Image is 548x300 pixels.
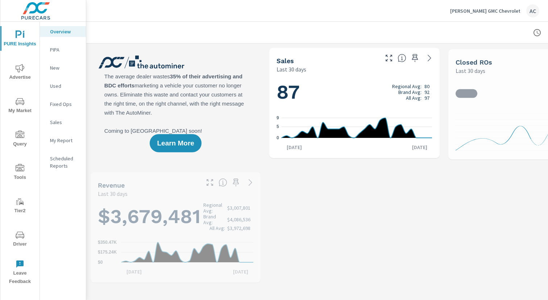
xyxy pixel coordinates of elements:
div: nav menu [0,22,40,289]
div: Scheduled Reports [40,153,86,171]
p: $4,086,536 [227,217,250,222]
p: Scheduled Reports [50,155,80,169]
button: Learn More [150,134,201,152]
p: Last 30 days [98,189,128,198]
p: [DATE] [228,268,253,275]
span: Save this to your personalized report [409,52,421,64]
span: PURE Insights [3,30,37,48]
span: Tools [3,164,37,182]
p: New [50,64,80,71]
a: See more details in report [245,177,256,188]
span: Number of vehicles sold by the dealership over the selected date range. [Source: This data is sou... [398,54,406,62]
text: 5 [277,124,279,129]
p: Brand Avg: [203,214,225,225]
text: $0 [98,260,103,265]
span: Total sales revenue over the selected date range. [Source: This data is sourced from the dealer’s... [219,178,227,187]
p: [PERSON_NAME] GMC Chevrolet [450,8,520,14]
h1: 87 [277,80,432,104]
p: Last 30 days [456,66,485,75]
h1: $3,679,481 [98,202,253,231]
text: 0 [277,135,279,140]
p: Regional Avg: [203,202,225,214]
p: My Report [50,137,80,144]
p: PIPA [50,46,80,53]
p: Sales [50,119,80,126]
div: PIPA [40,44,86,55]
p: Last 30 days [277,65,306,74]
span: Save this to your personalized report [230,177,242,188]
span: Driver [3,231,37,248]
p: All Avg: [406,95,422,101]
text: $175.24K [98,250,117,255]
text: 9 [277,115,279,120]
div: Overview [40,26,86,37]
p: All Avg: [209,225,225,231]
p: 97 [424,95,429,101]
p: Overview [50,28,80,35]
p: 92 [424,89,429,95]
text: $350.47K [98,240,117,245]
span: Advertise [3,64,37,82]
h5: Sales [277,57,294,65]
button: Make Fullscreen [383,52,395,64]
div: Sales [40,117,86,128]
p: Fixed Ops [50,100,80,108]
span: My Market [3,97,37,115]
p: [DATE] [121,268,147,275]
p: Regional Avg: [392,83,422,89]
p: Brand Avg: [398,89,422,95]
button: Make Fullscreen [204,177,216,188]
div: Fixed Ops [40,99,86,110]
div: Used [40,81,86,91]
h5: Closed ROs [456,58,492,66]
p: Used [50,82,80,90]
a: See more details in report [424,52,435,64]
p: $3,007,801 [227,205,250,211]
span: Learn More [157,140,194,147]
div: New [40,62,86,73]
span: Tier2 [3,197,37,215]
h5: Revenue [98,181,125,189]
p: [DATE] [407,144,432,151]
span: Query [3,131,37,148]
div: AC [526,4,539,17]
p: 80 [424,83,429,89]
p: [DATE] [282,144,307,151]
p: $3,972,698 [227,225,250,231]
div: My Report [40,135,86,146]
span: Leave Feedback [3,260,37,286]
